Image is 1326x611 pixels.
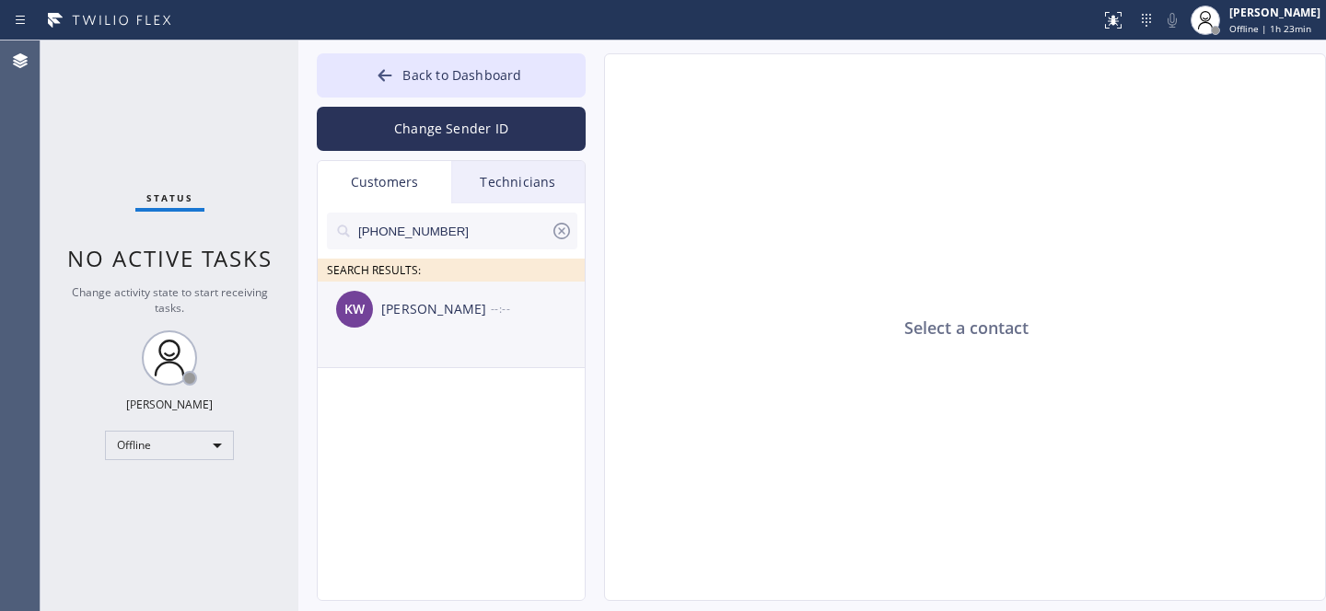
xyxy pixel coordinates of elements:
div: Technicians [451,161,585,203]
button: Back to Dashboard [317,53,586,98]
div: Customers [318,161,451,203]
div: Offline [105,431,234,460]
div: [PERSON_NAME] [126,397,213,412]
span: Back to Dashboard [402,66,521,84]
button: Change Sender ID [317,107,586,151]
span: SEARCH RESULTS: [327,262,421,278]
span: No active tasks [67,243,273,273]
span: Change activity state to start receiving tasks. [72,284,268,316]
input: Search [356,213,551,249]
span: Offline | 1h 23min [1229,22,1311,35]
div: [PERSON_NAME] [381,299,491,320]
button: Mute [1159,7,1185,33]
span: Status [146,191,193,204]
div: [PERSON_NAME] [1229,5,1320,20]
div: --:-- [491,298,587,319]
span: KW [344,299,365,320]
